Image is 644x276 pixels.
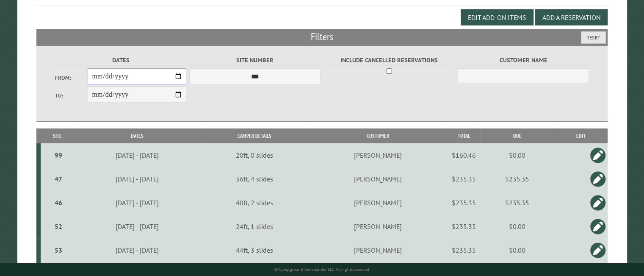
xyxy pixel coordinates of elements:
[581,31,606,44] button: Reset
[200,143,309,167] td: 20ft, 0 slides
[309,167,447,191] td: [PERSON_NAME]
[200,128,309,143] th: Camper Details
[75,128,200,143] th: Dates
[200,191,309,215] td: 40ft, 2 slides
[44,246,73,254] div: 53
[44,175,73,183] div: 47
[447,191,481,215] td: $235.35
[76,222,199,231] div: [DATE] - [DATE]
[481,143,554,167] td: $0.00
[200,238,309,262] td: 44ft, 3 slides
[309,238,447,262] td: [PERSON_NAME]
[323,56,455,65] label: Include Cancelled Reservations
[55,56,187,65] label: Dates
[309,215,447,238] td: [PERSON_NAME]
[44,151,73,159] div: 99
[76,151,199,159] div: [DATE] - [DATE]
[44,222,73,231] div: 52
[200,167,309,191] td: 36ft, 4 slides
[447,238,481,262] td: $235.35
[447,215,481,238] td: $235.35
[481,128,554,143] th: Due
[44,198,73,207] div: 46
[481,167,554,191] td: $235.35
[309,128,447,143] th: Customer
[274,267,370,272] small: © Campground Commander LLC. All rights reserved.
[189,56,321,65] label: Site Number
[41,128,75,143] th: Site
[447,167,481,191] td: $235.35
[481,215,554,238] td: $0.00
[447,143,481,167] td: $160.46
[309,191,447,215] td: [PERSON_NAME]
[481,238,554,262] td: $0.00
[36,29,608,45] h2: Filters
[535,9,608,25] button: Add a Reservation
[76,246,199,254] div: [DATE] - [DATE]
[76,175,199,183] div: [DATE] - [DATE]
[55,92,88,100] label: To:
[200,215,309,238] td: 24ft, 1 slides
[55,74,88,82] label: From:
[458,56,589,65] label: Customer Name
[554,128,608,143] th: Edit
[447,128,481,143] th: Total
[309,143,447,167] td: [PERSON_NAME]
[76,198,199,207] div: [DATE] - [DATE]
[461,9,533,25] button: Edit Add-on Items
[481,191,554,215] td: $235.35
